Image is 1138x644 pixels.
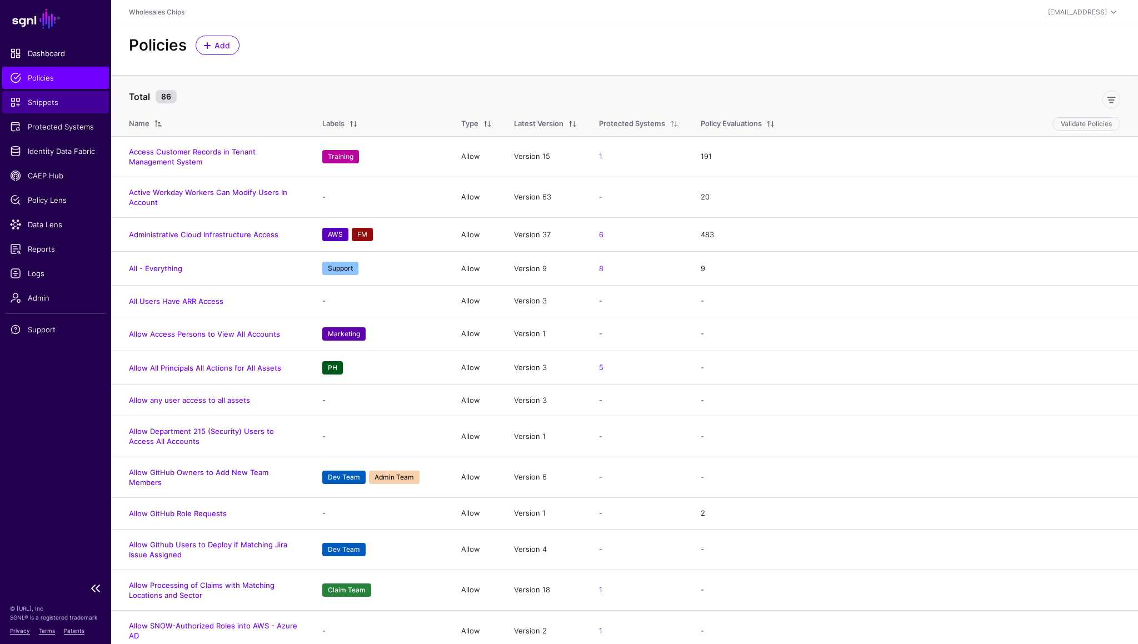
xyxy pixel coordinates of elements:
[690,570,1138,610] td: -
[450,286,503,317] td: Allow
[10,121,101,132] span: Protected Systems
[450,317,503,351] td: Allow
[311,385,450,416] td: -
[1048,7,1107,17] div: [EMAIL_ADDRESS]
[503,416,588,457] td: Version 1
[322,118,345,129] div: Labels
[129,509,227,518] a: Allow GitHub Role Requests
[690,351,1138,385] td: -
[2,287,109,309] a: Admin
[450,457,503,497] td: Allow
[10,604,101,613] p: © [URL], Inc
[450,218,503,252] td: Allow
[588,416,690,457] td: -
[129,581,274,600] a: Allow Processing of Claims with Matching Locations and Sector
[588,457,690,497] td: -
[322,583,371,597] span: Claim Team
[450,498,503,530] td: Allow
[690,416,1138,457] td: -
[599,585,602,594] a: 1
[129,188,287,207] a: Active Workday Workers Can Modify Users In Account
[2,116,109,138] a: Protected Systems
[514,118,563,129] div: Latest Version
[322,471,366,484] span: Dev Team
[1052,117,1120,131] button: Validate Policies
[10,170,101,181] span: CAEP Hub
[311,177,450,217] td: -
[311,286,450,317] td: -
[129,540,287,559] a: Allow Github Users to Deploy if Matching Jira Issue Assigned
[369,471,420,484] span: Admin Team
[503,218,588,252] td: Version 37
[450,177,503,217] td: Allow
[690,498,1138,530] td: 2
[503,317,588,351] td: Version 1
[10,146,101,157] span: Identity Data Fabric
[690,252,1138,286] td: 9
[599,363,603,372] a: 5
[129,330,280,338] a: Allow Access Persons to View All Accounts
[196,36,239,55] a: Add
[450,529,503,570] td: Allow
[129,621,297,640] a: Allow SNOW-Authorized Roles into AWS - Azure AD
[2,164,109,187] a: CAEP Hub
[156,90,177,103] small: 86
[450,351,503,385] td: Allow
[10,268,101,279] span: Logs
[10,243,101,254] span: Reports
[322,327,366,341] span: Marketing
[129,363,281,372] a: Allow All Principals All Actions for All Assets
[129,147,256,166] a: Access Customer Records in Tenant Management System
[690,385,1138,416] td: -
[10,194,101,206] span: Policy Lens
[503,498,588,530] td: Version 1
[503,529,588,570] td: Version 4
[10,97,101,108] span: Snippets
[2,140,109,162] a: Identity Data Fabric
[599,626,602,635] a: 1
[2,189,109,211] a: Policy Lens
[2,262,109,284] a: Logs
[129,468,268,487] a: Allow GitHub Owners to Add New Team Members
[690,177,1138,217] td: 20
[588,385,690,416] td: -
[690,529,1138,570] td: -
[503,286,588,317] td: Version 3
[129,8,184,16] a: Wholesales Chips
[10,219,101,230] span: Data Lens
[450,385,503,416] td: Allow
[588,177,690,217] td: -
[322,543,366,556] span: Dev Team
[503,252,588,286] td: Version 9
[690,218,1138,252] td: 483
[701,118,762,129] div: Policy Evaluations
[10,627,30,634] a: Privacy
[450,252,503,286] td: Allow
[599,230,603,239] a: 6
[322,228,348,241] span: AWS
[690,317,1138,351] td: -
[461,118,478,129] div: Type
[10,48,101,59] span: Dashboard
[2,213,109,236] a: Data Lens
[503,457,588,497] td: Version 6
[690,457,1138,497] td: -
[322,361,343,375] span: PH
[588,498,690,530] td: -
[2,91,109,113] a: Snippets
[39,627,55,634] a: Terms
[10,613,101,622] p: SGNL® is a registered trademark
[503,351,588,385] td: Version 3
[352,228,373,241] span: FM
[588,529,690,570] td: -
[690,286,1138,317] td: -
[2,67,109,89] a: Policies
[311,416,450,457] td: -
[311,498,450,530] td: -
[7,7,104,31] a: SGNL
[599,264,603,273] a: 8
[599,118,665,129] div: Protected Systems
[10,324,101,335] span: Support
[129,118,149,129] div: Name
[129,230,278,239] a: Administrative Cloud Infrastructure Access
